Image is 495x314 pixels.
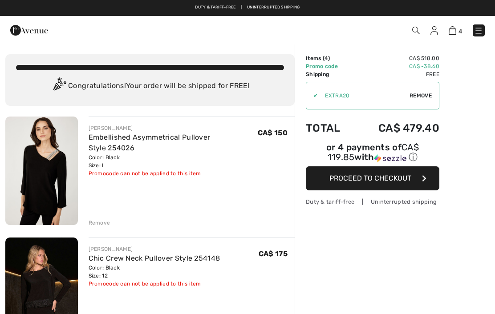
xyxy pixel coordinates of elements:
[306,113,354,143] td: Total
[89,169,258,177] div: Promocode can not be applied to this item
[5,117,78,225] img: Embellished Asymmetrical Pullover Style 254026
[374,154,406,162] img: Sezzle
[10,21,48,39] img: 1ère Avenue
[410,92,432,100] span: Remove
[89,153,258,169] div: Color: Black Size: L
[449,25,462,36] a: 4
[50,77,68,95] img: Congratulation2.svg
[89,254,220,262] a: Chic Crew Neck Pullover Style 254148
[354,62,439,70] td: CA$ -38.60
[89,124,258,132] div: [PERSON_NAME]
[306,143,439,163] div: or 4 payments of with
[306,54,354,62] td: Items ( )
[306,62,354,70] td: Promo code
[258,129,288,137] span: CA$ 150
[354,70,439,78] td: Free
[458,28,462,35] span: 4
[89,264,220,280] div: Color: Black Size: 12
[430,26,438,35] img: My Info
[89,245,220,253] div: [PERSON_NAME]
[89,280,220,288] div: Promocode can not be applied to this item
[89,219,110,227] div: Remove
[306,92,318,100] div: ✔
[259,250,288,258] span: CA$ 175
[329,174,411,182] span: Proceed to Checkout
[318,82,410,109] input: Promo code
[325,55,328,61] span: 4
[306,197,439,206] div: Duty & tariff-free | Uninterrupted shipping
[16,77,284,95] div: Congratulations! Your order will be shipped for FREE!
[474,26,483,35] img: Menu
[306,166,439,190] button: Proceed to Checkout
[10,25,48,34] a: 1ère Avenue
[449,26,456,35] img: Shopping Bag
[89,133,211,152] a: Embellished Asymmetrical Pullover Style 254026
[306,143,439,166] div: or 4 payments ofCA$ 119.85withSezzle Click to learn more about Sezzle
[354,113,439,143] td: CA$ 479.40
[306,70,354,78] td: Shipping
[412,27,420,34] img: Search
[328,142,419,162] span: CA$ 119.85
[354,54,439,62] td: CA$ 518.00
